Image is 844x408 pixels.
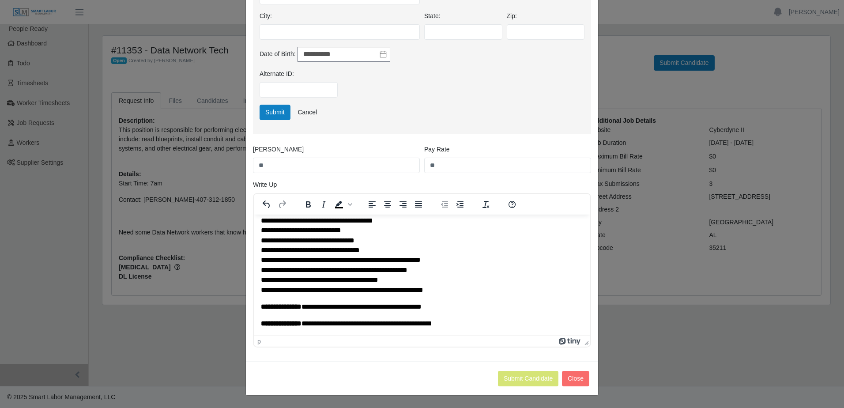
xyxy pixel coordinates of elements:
[332,198,354,211] div: Background color Black
[437,198,452,211] button: Decrease indent
[411,198,426,211] button: Justify
[275,198,290,211] button: Redo
[260,49,296,59] label: Date of Birth:
[292,105,323,120] a: Cancel
[498,371,558,386] button: Submit Candidate
[259,198,274,211] button: Undo
[479,198,494,211] button: Clear formatting
[253,180,277,189] label: Write Up
[301,198,316,211] button: Bold
[380,198,395,211] button: Align center
[257,338,261,345] div: p
[365,198,380,211] button: Align left
[581,336,590,347] div: Press the Up and Down arrow keys to resize the editor.
[396,198,411,211] button: Align right
[260,69,294,79] label: Alternate ID:
[253,145,304,154] label: [PERSON_NAME]
[316,198,331,211] button: Italic
[424,145,450,154] label: Pay Rate
[254,215,590,336] iframe: Rich Text Area
[562,371,589,386] button: Close
[452,198,467,211] button: Increase indent
[505,198,520,211] button: Help
[260,105,290,120] button: Submit
[559,338,581,345] a: Powered by Tiny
